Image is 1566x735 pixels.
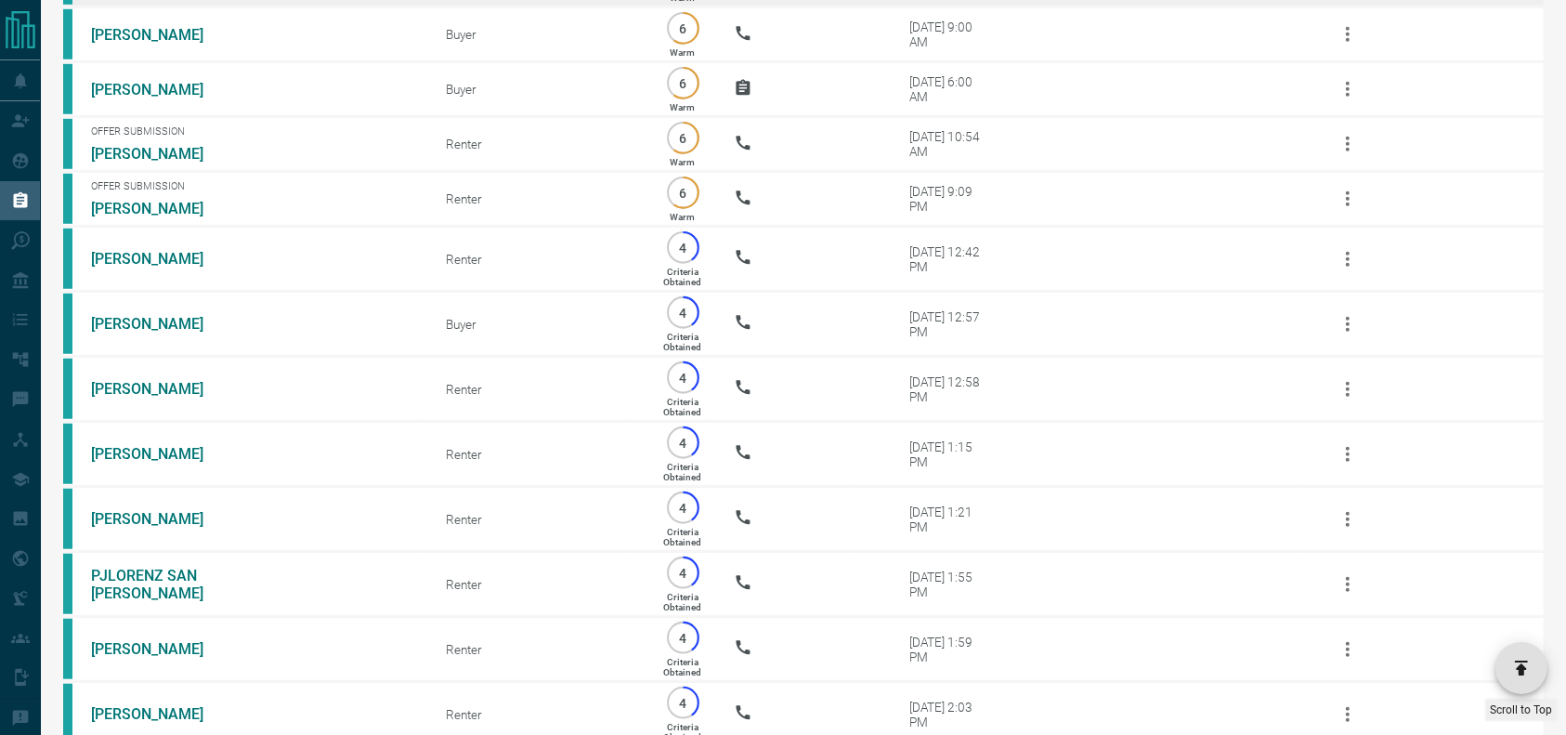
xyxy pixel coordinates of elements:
div: [DATE] 1:59 PM [909,635,988,664]
a: [PERSON_NAME] [91,250,230,268]
div: condos.ca [63,554,72,614]
div: [DATE] 1:15 PM [909,440,988,469]
div: Renter [446,512,631,527]
span: Offer Submission [91,125,418,138]
a: [PERSON_NAME] [91,81,230,98]
div: [DATE] 10:54 AM [909,129,988,159]
p: 4 [676,371,690,385]
p: 4 [676,696,690,710]
p: 4 [676,436,690,450]
a: [PERSON_NAME] [91,315,230,333]
p: 4 [676,241,690,255]
p: 4 [676,501,690,515]
div: condos.ca [63,359,72,419]
div: [DATE] 12:57 PM [909,309,988,339]
a: PJLORENZ SAN [PERSON_NAME] [91,567,230,602]
a: [PERSON_NAME] [91,510,230,528]
div: condos.ca [63,294,72,354]
div: condos.ca [63,9,72,59]
div: [DATE] 9:09 PM [909,184,988,214]
div: condos.ca [63,119,72,169]
div: condos.ca [63,489,72,549]
p: Criteria Obtained [663,267,701,287]
div: Buyer [446,82,631,97]
a: [PERSON_NAME] [91,445,230,463]
div: [DATE] 6:00 AM [909,74,988,104]
span: Scroll to Top [1490,703,1552,716]
p: Warm [670,212,695,222]
p: Criteria Obtained [663,657,701,677]
div: condos.ca [63,174,72,224]
a: [PERSON_NAME] [91,145,230,163]
a: [PERSON_NAME] [91,705,230,723]
p: 6 [676,131,690,145]
p: Criteria Obtained [663,527,701,547]
p: Warm [670,47,695,58]
div: condos.ca [63,64,72,114]
div: condos.ca [63,229,72,289]
p: 4 [676,631,690,645]
p: Criteria Obtained [663,592,701,612]
div: [DATE] 12:58 PM [909,374,988,404]
div: condos.ca [63,424,72,484]
p: Criteria Obtained [663,332,701,352]
div: condos.ca [63,619,72,679]
div: Renter [446,642,631,657]
div: [DATE] 2:03 PM [909,700,988,729]
a: [PERSON_NAME] [91,380,230,398]
a: [PERSON_NAME] [91,640,230,658]
p: 4 [676,566,690,580]
div: Buyer [446,317,631,332]
div: Renter [446,577,631,592]
div: Renter [446,252,631,267]
div: Renter [446,191,631,206]
div: Renter [446,707,631,722]
p: 4 [676,306,690,320]
div: Renter [446,447,631,462]
p: Criteria Obtained [663,462,701,482]
div: [DATE] 1:55 PM [909,570,988,599]
div: [DATE] 12:42 PM [909,244,988,274]
a: [PERSON_NAME] [91,200,230,217]
div: Buyer [446,27,631,42]
p: 6 [676,76,690,90]
p: Warm [670,102,695,112]
div: [DATE] 1:21 PM [909,505,988,534]
p: Warm [670,157,695,167]
a: [PERSON_NAME] [91,26,230,44]
p: 6 [676,21,690,35]
span: Offer Submission [91,180,418,192]
p: Criteria Obtained [663,397,701,417]
div: [DATE] 9:00 AM [909,20,988,49]
div: Renter [446,137,631,151]
p: 6 [676,186,690,200]
div: Renter [446,382,631,397]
